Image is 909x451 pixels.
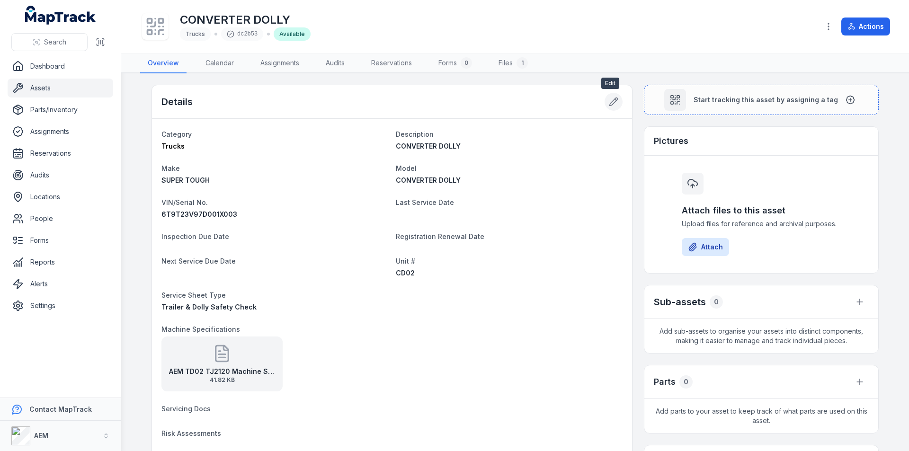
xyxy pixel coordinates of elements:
span: Risk Assessments [161,429,221,437]
a: Assignments [8,122,113,141]
span: Edit [601,78,619,89]
a: Audits [8,166,113,185]
h1: CONVERTER DOLLY [180,12,311,27]
span: Make [161,164,180,172]
span: Machine Specifications [161,325,240,333]
h3: Parts [654,375,676,389]
a: People [8,209,113,228]
button: Search [11,33,88,51]
span: Trucks [161,142,185,150]
a: Reservations [364,53,419,73]
strong: Contact MapTrack [29,405,92,413]
span: 6T9T23V97D001X003 [161,210,237,218]
a: MapTrack [25,6,96,25]
span: Description [396,130,434,138]
span: Registration Renewal Date [396,232,484,240]
a: Reports [8,253,113,272]
div: 0 [679,375,693,389]
a: Calendar [198,53,241,73]
h2: Details [161,95,193,108]
span: Trucks [186,30,205,37]
span: VIN/Serial No. [161,198,208,206]
strong: AEM [34,432,48,440]
a: Assets [8,79,113,97]
a: Files1 [491,53,535,73]
a: Reservations [8,144,113,163]
a: Overview [140,53,187,73]
span: CONVERTER DOLLY [396,176,461,184]
span: Last Service Date [396,198,454,206]
span: Model [396,164,417,172]
span: Next Service Due Date [161,257,236,265]
a: Alerts [8,274,113,293]
a: Parts/Inventory [8,100,113,119]
h3: Attach files to this asset [682,204,841,217]
button: Start tracking this asset by assigning a tag [644,85,879,115]
span: CONVERTER DOLLY [396,142,461,150]
span: Start tracking this asset by assigning a tag [694,95,838,105]
span: Category [161,130,192,138]
span: Service Sheet Type [161,291,226,299]
div: Available [274,27,311,41]
a: Settings [8,296,113,315]
span: Servicing Docs [161,405,211,413]
h3: Pictures [654,134,688,148]
button: Attach [682,238,729,256]
div: 1 [517,57,528,69]
span: 41.82 KB [169,376,275,384]
span: Trailer & Dolly Safety Check [161,303,257,311]
span: Add sub-assets to organise your assets into distinct components, making it easier to manage and t... [644,319,878,353]
strong: AEM TD02 TJ2120 Machine Specifications [169,367,275,376]
a: Assignments [253,53,307,73]
span: Search [44,37,66,47]
a: Forms0 [431,53,480,73]
a: Audits [318,53,352,73]
a: Dashboard [8,57,113,76]
span: SUPER TOUGH [161,176,210,184]
div: dc2b53 [221,27,263,41]
div: 0 [461,57,472,69]
div: 0 [710,295,723,309]
span: Unit # [396,257,415,265]
span: Add parts to your asset to keep track of what parts are used on this asset. [644,399,878,433]
span: Inspection Due Date [161,232,229,240]
a: Forms [8,231,113,250]
span: CD02 [396,269,415,277]
a: Locations [8,187,113,206]
button: Actions [841,18,890,35]
span: Upload files for reference and archival purposes. [682,219,841,229]
h2: Sub-assets [654,295,706,309]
